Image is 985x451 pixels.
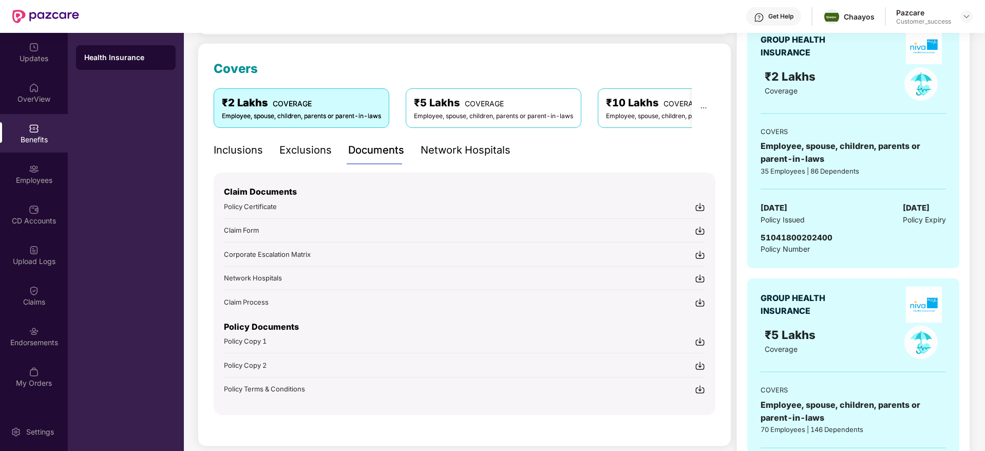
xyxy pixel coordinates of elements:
img: svg+xml;base64,PHN2ZyBpZD0iRG93bmxvYWQtMjR4MjQiIHhtbG5zPSJodHRwOi8vd3d3LnczLm9yZy8yMDAwL3N2ZyIgd2... [695,361,705,371]
span: 51041800202400 [761,233,832,242]
div: Network Hospitals [421,142,510,158]
div: Inclusions [214,142,263,158]
img: svg+xml;base64,PHN2ZyBpZD0iRHJvcGRvd24tMzJ4MzIiIHhtbG5zPSJodHRwOi8vd3d3LnczLm9yZy8yMDAwL3N2ZyIgd2... [962,12,971,21]
img: svg+xml;base64,PHN2ZyBpZD0iVXBsb2FkX0xvZ3MiIGRhdGEtbmFtZT0iVXBsb2FkIExvZ3MiIHhtbG5zPSJodHRwOi8vd3... [29,245,39,255]
div: Employee, spouse, children, parents or parent-in-laws [222,111,381,121]
img: insurerLogo [906,28,942,64]
img: insurerLogo [906,287,942,323]
img: svg+xml;base64,PHN2ZyBpZD0iVXBkYXRlZCIgeG1sbnM9Imh0dHA6Ly93d3cudzMub3JnLzIwMDAvc3ZnIiB3aWR0aD0iMj... [29,42,39,52]
span: Claim Form [224,226,259,234]
span: Policy Terms & Conditions [224,385,305,393]
img: policyIcon [904,67,938,101]
span: Corporate Escalation Matrix [224,250,311,258]
span: [DATE] [761,202,787,214]
img: chaayos.jpeg [824,13,839,22]
span: COVERAGE [273,99,312,108]
div: Exclusions [279,142,332,158]
div: Chaayos [844,12,875,22]
span: COVERAGE [664,99,703,108]
div: 70 Employees | 146 Dependents [761,424,945,435]
p: Policy Documents [224,321,705,333]
img: svg+xml;base64,PHN2ZyBpZD0iTXlfT3JkZXJzIiBkYXRhLW5hbWU9Ik15IE9yZGVycyIgeG1sbnM9Imh0dHA6Ly93d3cudz... [29,367,39,377]
div: 35 Employees | 86 Dependents [761,166,945,176]
img: New Pazcare Logo [12,10,79,23]
div: Documents [348,142,404,158]
span: Policy Copy 1 [224,337,267,345]
span: ellipsis [700,104,707,111]
img: svg+xml;base64,PHN2ZyBpZD0iRG93bmxvYWQtMjR4MjQiIHhtbG5zPSJodHRwOi8vd3d3LnczLm9yZy8yMDAwL3N2ZyIgd2... [695,250,705,260]
img: svg+xml;base64,PHN2ZyBpZD0iRG93bmxvYWQtMjR4MjQiIHhtbG5zPSJodHRwOi8vd3d3LnczLm9yZy8yMDAwL3N2ZyIgd2... [695,225,705,236]
span: Covers [214,61,258,76]
div: Get Help [768,12,793,21]
img: svg+xml;base64,PHN2ZyBpZD0iRW5kb3JzZW1lbnRzIiB4bWxucz0iaHR0cDovL3d3dy53My5vcmcvMjAwMC9zdmciIHdpZH... [29,326,39,336]
img: svg+xml;base64,PHN2ZyBpZD0iRG93bmxvYWQtMjR4MjQiIHhtbG5zPSJodHRwOi8vd3d3LnczLm9yZy8yMDAwL3N2ZyIgd2... [695,336,705,347]
span: Policy Issued [761,214,805,225]
span: Policy Expiry [903,214,946,225]
div: Settings [23,427,57,437]
div: Employee, spouse, children, parents or parent-in-laws [761,140,945,165]
span: Network Hospitals [224,274,282,282]
div: ₹2 Lakhs [222,95,381,111]
img: svg+xml;base64,PHN2ZyBpZD0iQ2xhaW0iIHhtbG5zPSJodHRwOi8vd3d3LnczLm9yZy8yMDAwL3N2ZyIgd2lkdGg9IjIwIi... [29,286,39,296]
span: Policy Certificate [224,202,277,211]
img: svg+xml;base64,PHN2ZyBpZD0iRG93bmxvYWQtMjR4MjQiIHhtbG5zPSJodHRwOi8vd3d3LnczLm9yZy8yMDAwL3N2ZyIgd2... [695,273,705,284]
div: GROUP HEALTH INSURANCE [761,33,850,59]
img: svg+xml;base64,PHN2ZyBpZD0iSG9tZSIgeG1sbnM9Imh0dHA6Ly93d3cudzMub3JnLzIwMDAvc3ZnIiB3aWR0aD0iMjAiIG... [29,83,39,93]
div: ₹10 Lakhs [606,95,765,111]
img: svg+xml;base64,PHN2ZyBpZD0iRG93bmxvYWQtMjR4MjQiIHhtbG5zPSJodHRwOi8vd3d3LnczLm9yZy8yMDAwL3N2ZyIgd2... [695,384,705,394]
div: Employee, spouse, children, parents or parent-in-laws [606,111,765,121]
span: Coverage [765,86,798,95]
div: Employee, spouse, children, parents or parent-in-laws [414,111,573,121]
div: Health Insurance [84,52,167,63]
button: ellipsis [692,88,715,127]
span: Coverage [765,345,798,353]
img: svg+xml;base64,PHN2ZyBpZD0iU2V0dGluZy0yMHgyMCIgeG1sbnM9Imh0dHA6Ly93d3cudzMub3JnLzIwMDAvc3ZnIiB3aW... [11,427,21,437]
span: ₹2 Lakhs [765,69,819,83]
img: svg+xml;base64,PHN2ZyBpZD0iRG93bmxvYWQtMjR4MjQiIHhtbG5zPSJodHRwOi8vd3d3LnczLm9yZy8yMDAwL3N2ZyIgd2... [695,202,705,212]
div: COVERS [761,385,945,395]
span: ₹5 Lakhs [765,328,819,342]
div: Pazcare [896,8,951,17]
span: Policy Copy 2 [224,361,267,369]
div: Customer_success [896,17,951,26]
img: svg+xml;base64,PHN2ZyBpZD0iRG93bmxvYWQtMjR4MjQiIHhtbG5zPSJodHRwOi8vd3d3LnczLm9yZy8yMDAwL3N2ZyIgd2... [695,297,705,308]
div: Employee, spouse, children, parents or parent-in-laws [761,399,945,424]
div: ₹5 Lakhs [414,95,573,111]
img: policyIcon [904,326,938,359]
div: COVERS [761,126,945,137]
div: GROUP HEALTH INSURANCE [761,292,850,317]
span: Policy Number [761,245,810,253]
p: Claim Documents [224,185,705,198]
span: COVERAGE [465,99,504,108]
img: svg+xml;base64,PHN2ZyBpZD0iQmVuZWZpdHMiIHhtbG5zPSJodHRwOi8vd3d3LnczLm9yZy8yMDAwL3N2ZyIgd2lkdGg9Ij... [29,123,39,134]
span: Claim Process [224,298,269,306]
img: svg+xml;base64,PHN2ZyBpZD0iSGVscC0zMngzMiIgeG1sbnM9Imh0dHA6Ly93d3cudzMub3JnLzIwMDAvc3ZnIiB3aWR0aD... [754,12,764,23]
img: svg+xml;base64,PHN2ZyBpZD0iRW1wbG95ZWVzIiB4bWxucz0iaHR0cDovL3d3dy53My5vcmcvMjAwMC9zdmciIHdpZHRoPS... [29,164,39,174]
img: svg+xml;base64,PHN2ZyBpZD0iQ0RfQWNjb3VudHMiIGRhdGEtbmFtZT0iQ0QgQWNjb3VudHMiIHhtbG5zPSJodHRwOi8vd3... [29,204,39,215]
span: [DATE] [903,202,930,214]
